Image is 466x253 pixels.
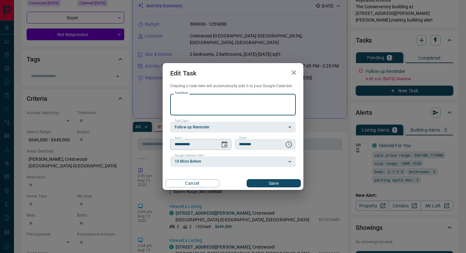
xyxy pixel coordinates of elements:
div: Follow up Reminder [170,122,296,133]
p: Creating a task here will automatically add it to your Google Calendar. [170,83,296,89]
label: Task Note [175,91,188,95]
button: Cancel [165,179,219,187]
button: Choose date, selected date is Aug 13, 2025 [218,138,231,151]
label: Date [175,136,183,140]
label: Google Calendar Alert [175,153,205,158]
label: Time [239,136,247,140]
button: Choose time, selected time is 6:00 AM [282,138,295,151]
h2: Edit Task [163,63,204,83]
button: Save [247,179,301,187]
div: 10 Mins Before [170,156,296,167]
label: Task Type [175,119,190,123]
